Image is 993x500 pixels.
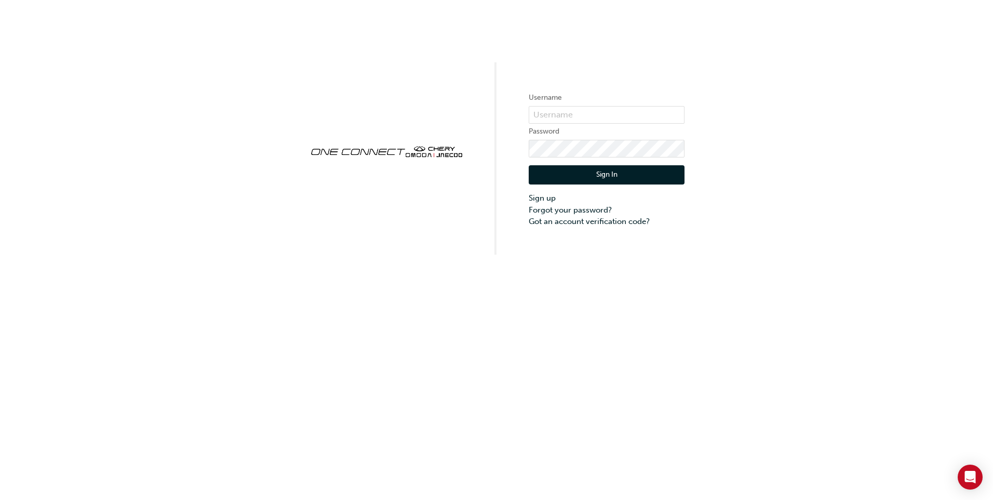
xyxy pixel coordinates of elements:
[529,192,685,204] a: Sign up
[529,106,685,124] input: Username
[958,465,983,490] div: Open Intercom Messenger
[529,216,685,228] a: Got an account verification code?
[529,165,685,185] button: Sign In
[529,91,685,104] label: Username
[308,137,464,164] img: oneconnect
[529,204,685,216] a: Forgot your password?
[529,125,685,138] label: Password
